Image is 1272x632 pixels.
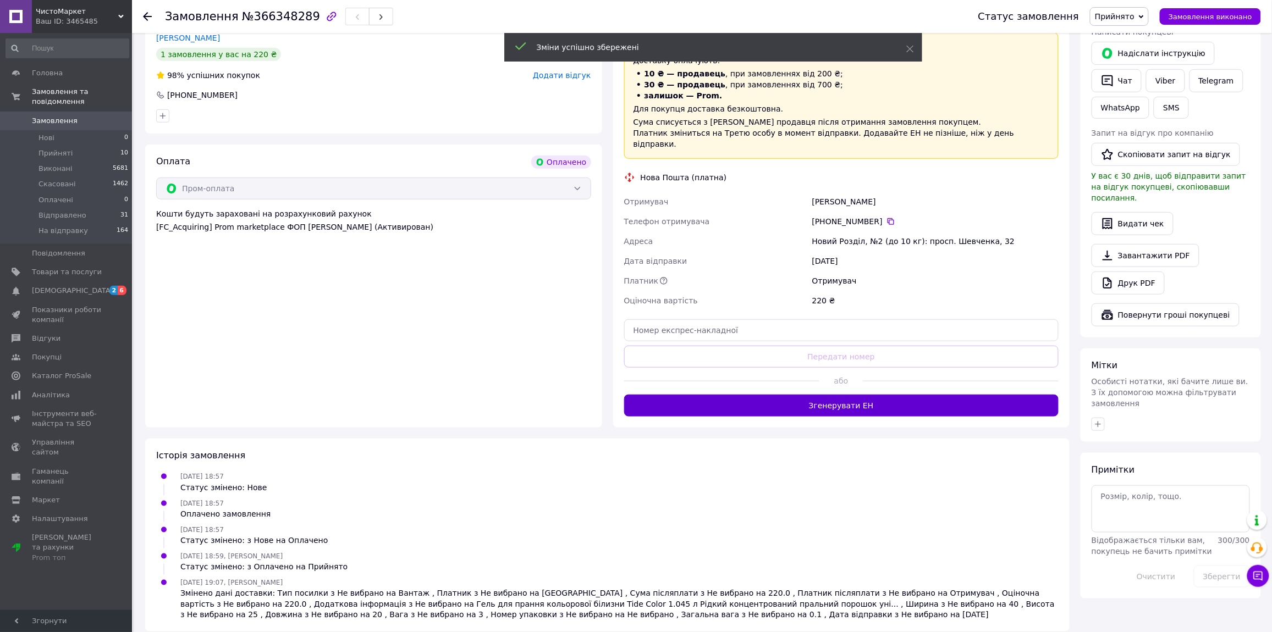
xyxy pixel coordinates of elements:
[36,7,118,16] span: ЧистоМаркет
[109,286,118,295] span: 2
[32,248,85,258] span: Повідомлення
[32,495,60,505] span: Маркет
[1190,69,1243,92] a: Telegram
[1092,143,1240,166] button: Скопіювати запит на відгук
[32,533,102,563] span: [PERSON_NAME] та рахунки
[120,210,128,220] span: 31
[634,68,1050,79] li: , при замовленнях від 200 ₴;
[1218,536,1250,545] span: 300 / 300
[537,42,879,53] div: Зміни успішно збережені
[634,117,1050,149] div: Сума списується з [PERSON_NAME] продавця після отримання замовлення покупцем. Платник зміниться н...
[156,450,245,461] span: Історія замовлення
[32,116,78,126] span: Замовлення
[624,296,698,305] span: Оціночна вартість
[32,371,91,381] span: Каталог ProSale
[32,467,102,486] span: Гаманець компанії
[117,226,128,236] span: 164
[645,69,726,78] span: 10 ₴ — продавець
[812,216,1059,227] div: [PHONE_NUMBER]
[1092,69,1142,92] button: Чат
[1092,129,1214,137] span: Запит на відгук про компанію
[32,267,102,277] span: Товари та послуги
[32,68,63,78] span: Головна
[1092,42,1215,65] button: Надіслати інструкцію
[36,16,132,26] div: Ваш ID: 3465485
[167,71,184,80] span: 98%
[180,482,267,493] div: Статус змінено: Нове
[978,11,1080,22] div: Статус замовлення
[38,148,73,158] span: Прийняті
[118,286,126,295] span: 6
[165,10,239,23] span: Замовлення
[113,164,128,174] span: 5681
[38,226,88,236] span: На відправку
[32,286,113,296] span: [DEMOGRAPHIC_DATA]
[32,390,70,400] span: Аналітика
[624,237,653,246] span: Адреса
[634,79,1050,90] li: , при замовленнях від 700 ₴;
[810,231,1061,251] div: Новий Розділ, №2 (до 10 кг): просп. Шевченка, 32
[38,133,54,143] span: Нові
[32,305,102,325] span: Показники роботи компанії
[38,210,86,220] span: Відправлено
[32,437,102,457] span: Управління сайтом
[180,579,283,586] span: [DATE] 19:07, [PERSON_NAME]
[810,192,1061,212] div: [PERSON_NAME]
[624,197,669,206] span: Отримувач
[1092,212,1174,235] button: Видати чек
[624,217,710,226] span: Телефон отримувача
[32,352,62,362] span: Покупці
[180,552,283,560] span: [DATE] 18:59, [PERSON_NAME]
[156,48,281,61] div: 1 замовлення у вас на 220 ₴
[624,257,687,265] span: Дата відправки
[180,526,224,534] span: [DATE] 18:57
[5,38,129,58] input: Пошук
[124,133,128,143] span: 0
[1095,12,1135,21] span: Прийнято
[38,164,73,174] span: Виконані
[156,208,591,232] div: Кошти будуть зараховані на розрахунковий рахунок
[32,514,88,524] span: Налаштування
[32,409,102,429] span: Інструменти веб-майстра та SEO
[124,195,128,205] span: 0
[810,251,1061,271] div: [DATE]
[1092,271,1165,295] a: Друк PDF
[156,70,260,81] div: успішних покупок
[1092,97,1149,119] a: WhatsApp
[166,90,239,101] div: [PHONE_NUMBER]
[113,179,128,189] span: 1462
[1092,244,1199,267] a: Завантажити PDF
[638,172,730,183] div: Нова Пошта (платна)
[645,80,726,89] span: 30 ₴ — продавець
[1169,13,1252,21] span: Замовлення виконано
[1092,536,1212,556] span: Відображається тільки вам, покупець не бачить примітки
[180,587,1059,620] div: Змінено дані доставки: Тип посилки з Не вибрано на Вантаж , Платник з Не вибрано на [GEOGRAPHIC_D...
[32,334,60,343] span: Відгуки
[32,553,102,563] div: Prom топ
[242,10,320,23] span: №366348289
[624,276,659,285] span: Платник
[1154,97,1189,119] button: SMS
[1092,27,1174,36] span: Написати покупцеві
[1092,303,1240,326] button: Повернути гроші покупцеві
[1092,360,1118,370] span: Мітки
[180,473,224,480] span: [DATE] 18:57
[143,11,152,22] div: Повернутися назад
[38,195,73,205] span: Оплачені
[634,103,1050,114] div: Для покупця доставка безкоштовна.
[156,156,190,167] span: Оплата
[120,148,128,158] span: 10
[180,500,224,507] span: [DATE] 18:57
[810,291,1061,311] div: 220 ₴
[180,508,271,519] div: Оплачено замовлення
[180,535,328,546] div: Статус змінено: з Нове на Оплачено
[531,156,591,169] div: Оплачено
[819,375,863,386] span: або
[810,271,1061,291] div: Отримувач
[1092,171,1246,202] span: У вас є 30 днів, щоб відправити запит на відгук покупцеві, скопіювавши посилання.
[1247,565,1269,587] button: Чат з покупцем
[38,179,76,189] span: Скасовані
[1092,377,1248,408] span: Особисті нотатки, які бачите лише ви. З їх допомогою можна фільтрувати замовлення
[156,34,220,42] a: [PERSON_NAME]
[180,561,348,572] div: Статус змінено: з Оплачено на Прийнято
